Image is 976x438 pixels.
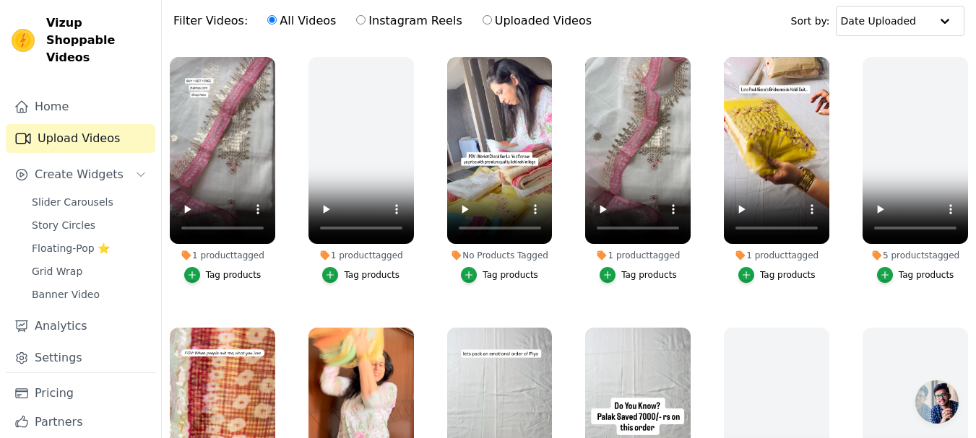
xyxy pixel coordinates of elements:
[267,12,337,30] label: All Videos
[6,379,155,408] a: Pricing
[32,195,113,209] span: Slider Carousels
[184,267,262,283] button: Tag products
[173,4,600,38] div: Filter Videos:
[6,312,155,341] a: Analytics
[32,264,82,279] span: Grid Wrap
[724,250,829,261] div: 1 product tagged
[461,267,538,283] button: Tag products
[482,12,592,30] label: Uploaded Videos
[6,124,155,153] a: Upload Videos
[267,15,277,25] input: All Videos
[32,241,110,255] span: Floating-Pop ⭐
[738,267,816,283] button: Tag products
[6,408,155,437] a: Partners
[6,160,155,189] button: Create Widgets
[791,6,965,36] div: Sort by:
[308,250,414,261] div: 1 product tagged
[23,215,155,235] a: Story Circles
[600,267,677,283] button: Tag products
[32,218,95,232] span: Story Circles
[170,250,275,261] div: 1 product tagged
[447,250,553,261] div: No Products Tagged
[483,15,492,25] input: Uploaded Videos
[899,269,954,281] div: Tag products
[23,238,155,258] a: Floating-Pop ⭐
[23,261,155,281] a: Grid Wrap
[23,192,155,212] a: Slider Carousels
[35,166,124,183] span: Create Widgets
[760,269,816,281] div: Tag products
[32,287,100,302] span: Banner Video
[206,269,262,281] div: Tag products
[483,269,538,281] div: Tag products
[355,12,462,30] label: Instagram Reels
[6,343,155,372] a: Settings
[621,269,677,281] div: Tag products
[356,15,366,25] input: Instagram Reels
[863,250,968,261] div: 5 products tagged
[344,269,400,281] div: Tag products
[6,92,155,121] a: Home
[322,267,400,283] button: Tag products
[23,284,155,305] a: Banner Video
[877,267,954,283] button: Tag products
[46,14,150,66] span: Vizup Shoppable Videos
[585,250,691,261] div: 1 product tagged
[12,29,35,52] img: Vizup
[915,380,959,424] a: Open chat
